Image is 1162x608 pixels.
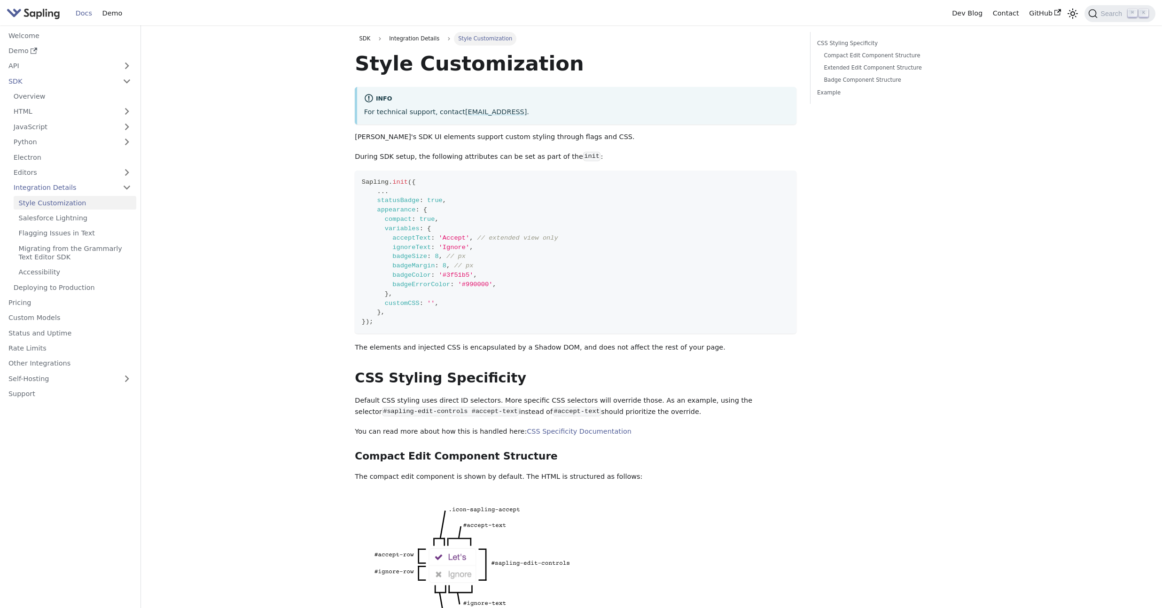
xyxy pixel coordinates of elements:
span: : [420,300,423,307]
span: { [427,225,431,232]
a: Extended Edit Component Structure [824,63,941,72]
span: appearance [377,206,415,213]
a: CSS Styling Specificity [817,39,944,48]
span: badgeErrorColor [392,281,450,288]
a: Style Customization [14,196,136,210]
a: Editors [8,166,117,179]
span: { [412,179,415,186]
span: Search [1098,10,1128,17]
a: Contact [988,6,1024,21]
a: Demo [97,6,127,21]
span: badgeSize [392,253,427,260]
span: , [469,244,473,251]
a: Deploying to Production [8,281,136,294]
h2: CSS Styling Specificity [355,370,796,387]
span: Style Customization [454,32,516,45]
a: Badge Component Structure [824,76,941,85]
button: Search (Command+K) [1084,5,1155,22]
span: customCSS [385,300,420,307]
span: Integration Details [385,32,444,45]
span: , [435,216,438,223]
span: variables [385,225,420,232]
span: statusBadge [377,197,419,204]
span: , [439,253,443,260]
span: : [427,253,431,260]
a: Rate Limits [3,342,136,355]
a: Integration Details [8,181,136,195]
span: : [450,281,454,288]
span: badgeMargin [392,262,435,269]
a: CSS Specificity Documentation [527,428,632,435]
span: true [427,197,443,204]
span: ... [377,188,389,195]
span: : [420,197,423,204]
span: : [412,216,415,223]
span: 'Accept' [439,234,470,242]
a: Electron [8,150,136,164]
span: 8 [443,262,446,269]
span: . [389,179,392,186]
span: init [392,179,408,186]
h3: Compact Edit Component Structure [355,450,796,463]
a: GitHub [1024,6,1066,21]
button: Expand sidebar category 'API' [117,59,136,73]
button: Expand sidebar category 'Editors' [117,166,136,179]
a: Demo [3,44,136,58]
p: You can read more about how this is handled here: [355,426,796,437]
span: , [492,281,496,288]
span: , [446,262,450,269]
a: [EMAIL_ADDRESS] [465,108,527,116]
span: , [435,300,438,307]
span: ignoreText [392,244,431,251]
span: true [420,216,435,223]
code: #accept-text [553,407,601,416]
h1: Style Customization [355,51,796,76]
span: ) [366,318,369,325]
span: compact [385,216,412,223]
a: Status and Uptime [3,326,136,340]
span: acceptText [392,234,431,242]
a: Pricing [3,296,136,310]
span: : [431,244,435,251]
a: Dev Blog [947,6,987,21]
div: info [364,94,790,105]
p: The elements and injected CSS is encapsulated by a Shadow DOM, and does not affect the rest of yo... [355,342,796,353]
a: Support [3,387,136,401]
kbd: K [1139,9,1148,17]
span: badgeColor [392,272,431,279]
span: , [473,272,477,279]
span: '#3f51b5' [439,272,474,279]
span: '#990000' [458,281,493,288]
span: : [431,234,435,242]
a: JavaScript [8,120,136,133]
span: // extended view only [477,234,558,242]
a: Custom Models [3,311,136,325]
a: Example [817,88,944,97]
a: Python [8,135,136,149]
span: ( [408,179,412,186]
span: // px [446,253,466,260]
span: : [435,262,438,269]
a: Sapling.ai [7,7,63,20]
span: : [420,225,423,232]
a: API [3,59,117,73]
kbd: ⌘ [1128,9,1137,17]
a: Compact Edit Component Structure [824,51,941,60]
a: Accessibility [14,265,136,279]
span: : [415,206,419,213]
a: Welcome [3,29,136,42]
span: , [469,234,473,242]
p: Default CSS styling uses direct ID selectors. More specific CSS selectors will override those. As... [355,395,796,418]
span: Sapling [362,179,389,186]
span: 'Ignore' [439,244,470,251]
button: Collapse sidebar category 'SDK' [117,74,136,88]
span: , [443,197,446,204]
span: ; [369,318,373,325]
span: } [377,309,381,316]
a: SDK [355,32,374,45]
span: 8 [435,253,438,260]
span: , [389,290,392,297]
span: : [431,272,435,279]
span: '' [427,300,435,307]
a: Other Integrations [3,357,136,370]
